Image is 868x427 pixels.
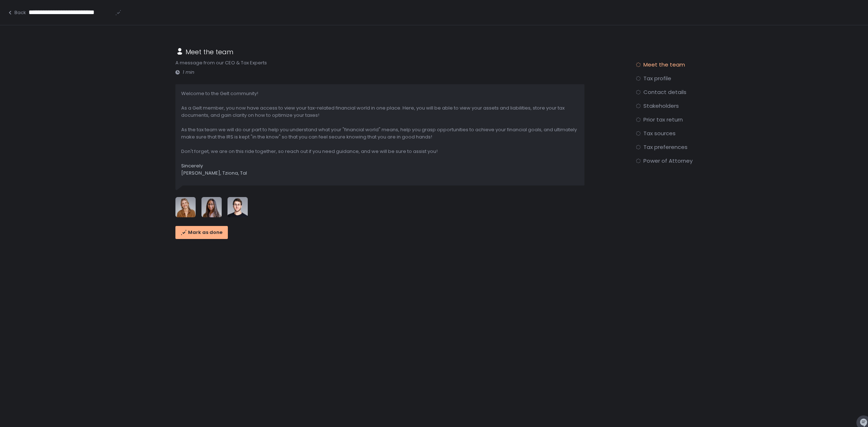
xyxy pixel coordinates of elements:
[7,9,26,16] button: Back
[643,89,686,96] span: Contact details
[175,226,228,239] button: Mark as done
[643,102,679,110] span: Stakeholders
[181,126,579,141] div: As the tax team we will do our part to help you understand what your "financial world" means, hel...
[175,59,584,67] div: A message from our CEO & Tax Experts
[643,116,683,123] span: Prior tax return
[181,148,579,155] div: Don't forget, we are on this ride together, so reach out if you need guidance, and we will be sur...
[181,90,579,97] div: Welcome to the Gelt community!
[175,69,584,76] div: 1 min
[643,61,685,68] span: Meet the team
[181,229,222,236] div: Mark as done
[181,162,579,177] div: Sincerely [PERSON_NAME], Tziona, Tal
[643,157,693,165] span: Power of Attorney
[643,130,676,137] span: Tax sources
[643,75,671,82] span: Tax profile
[181,104,579,119] div: As a Gelt member, you now have access to view your tax-related financial world in one place. Here...
[186,47,233,57] h1: Meet the team
[643,144,688,151] span: Tax preferences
